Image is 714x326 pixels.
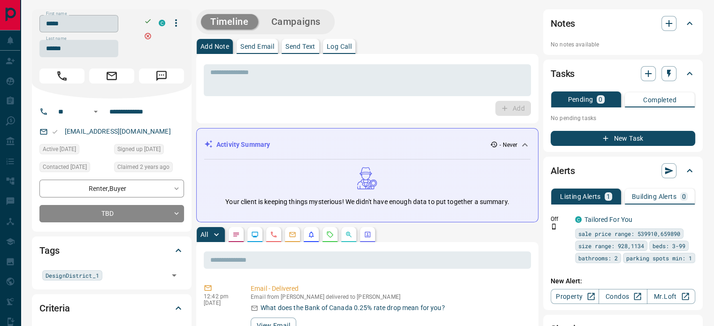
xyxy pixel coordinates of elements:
[240,43,274,50] p: Send Email
[551,223,557,230] svg: Push Notification Only
[599,289,647,304] a: Condos
[653,241,685,250] span: beds: 3-99
[632,193,676,200] p: Building Alerts
[114,144,184,157] div: Mon Aug 15 2022
[270,231,277,238] svg: Calls
[307,231,315,238] svg: Listing Alerts
[139,68,184,83] span: Message
[46,271,99,280] span: DesignDistrict_1
[327,43,352,50] p: Log Call
[225,197,509,207] p: Your client is keeping things mysterious! We didn't have enough data to put together a summary.
[560,193,601,200] p: Listing Alerts
[117,162,169,172] span: Claimed 2 years ago
[204,293,237,300] p: 12:42 pm
[551,289,599,304] a: Property
[551,215,569,223] p: Off
[251,284,527,294] p: Email - Delivered
[551,131,695,146] button: New Task
[364,231,371,238] svg: Agent Actions
[201,14,258,30] button: Timeline
[46,11,67,17] label: First name
[499,141,517,149] p: - Never
[117,144,161,154] span: Signed up [DATE]
[39,144,109,157] div: Mon Aug 22 2022
[345,231,353,238] svg: Opportunities
[647,289,695,304] a: Mr.Loft
[551,40,695,49] p: No notes available
[39,162,109,175] div: Tue Aug 23 2022
[43,162,87,172] span: Contacted [DATE]
[39,68,84,83] span: Call
[204,136,530,153] div: Activity Summary- Never
[551,62,695,85] div: Tasks
[262,14,330,30] button: Campaigns
[39,239,184,262] div: Tags
[114,162,184,175] div: Mon Aug 15 2022
[575,216,582,223] div: condos.ca
[46,36,67,42] label: Last name
[626,253,692,263] span: parking spots min: 1
[551,66,575,81] h2: Tasks
[285,43,315,50] p: Send Text
[578,253,618,263] span: bathrooms: 2
[551,12,695,35] div: Notes
[200,43,229,50] p: Add Note
[39,297,184,319] div: Criteria
[578,229,680,238] span: sale price range: 539910,659890
[326,231,334,238] svg: Requests
[551,276,695,286] p: New Alert:
[607,193,610,200] p: 1
[89,68,134,83] span: Email
[159,20,165,26] div: condos.ca
[90,106,101,117] button: Open
[39,205,184,222] div: TBD
[204,300,237,306] p: [DATE]
[551,111,695,125] p: No pending tasks
[289,231,296,238] svg: Emails
[551,16,575,31] h2: Notes
[65,128,171,135] a: [EMAIL_ADDRESS][DOMAIN_NAME]
[578,241,644,250] span: size range: 928,1134
[568,96,593,103] p: Pending
[200,231,208,238] p: All
[251,231,259,238] svg: Lead Browsing Activity
[682,193,686,200] p: 0
[216,140,270,150] p: Activity Summary
[261,303,445,313] p: What does the Bank of Canada 0.25% rate drop mean for you?
[168,269,181,282] button: Open
[39,301,70,316] h2: Criteria
[584,216,632,223] a: Tailored For You
[599,96,602,103] p: 0
[43,144,76,154] span: Active [DATE]
[643,97,676,103] p: Completed
[551,159,695,182] div: Alerts
[232,231,240,238] svg: Notes
[251,294,527,300] p: Email from [PERSON_NAME] delivered to [PERSON_NAME]
[52,129,58,135] svg: Email Valid
[39,243,59,258] h2: Tags
[551,163,575,178] h2: Alerts
[39,180,184,197] div: Renter , Buyer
